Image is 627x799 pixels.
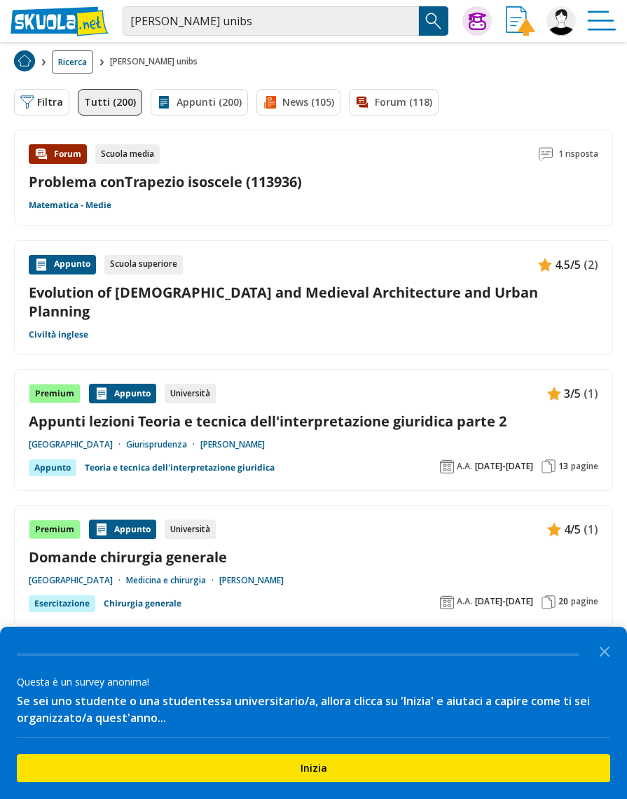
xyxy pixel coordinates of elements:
div: Università [165,384,216,403]
a: Giurisprudenza [126,439,200,450]
img: Home [14,50,35,71]
a: Home [14,50,35,74]
a: [GEOGRAPHIC_DATA] [29,575,126,586]
div: Esercitazione [29,595,95,612]
img: Invia appunto [506,6,535,36]
a: Chirurgia generale [104,595,181,612]
div: Appunto [89,384,156,403]
a: Evolution of [DEMOGRAPHIC_DATA] and Medieval Architecture and Urban Planning [29,283,598,321]
span: pagine [571,596,598,607]
a: Matematica - Medie [29,200,111,211]
img: News filtro contenuto [263,95,277,109]
div: Appunto [29,459,76,476]
a: Teoria e tecnica dell'interpretazione giuridica [85,459,275,476]
img: Appunti contenuto [34,258,48,272]
a: Appunti lezioni Teoria e tecnica dell'interpretazione giuridica parte 2 [29,412,598,431]
span: 20 [558,596,568,607]
a: Appunti (200) [151,89,248,116]
span: [DATE]-[DATE] [475,596,533,607]
img: Pagine [542,459,556,473]
span: [PERSON_NAME] unibs [110,50,203,74]
a: Medicina e chirurgia [126,575,219,586]
div: Questa è un survey anonima! [17,674,610,690]
div: Scuola superiore [104,255,183,275]
a: Forum (118) [349,89,439,116]
img: Appunti contenuto [547,522,561,536]
span: 1 risposta [558,144,598,164]
div: Appunto [89,520,156,539]
a: Ricerca [52,50,93,74]
a: Tutti (200) [78,89,142,116]
button: Filtra [14,89,69,116]
button: Close the survey [591,637,619,665]
img: Cerca appunti, riassunti o versioni [423,11,444,32]
img: Filtra filtri mobile [20,95,34,109]
div: Premium [29,520,81,539]
span: 3/5 [564,384,581,403]
img: Forum filtro contenuto [355,95,369,109]
img: Appunti contenuto [95,522,109,536]
a: News (105) [256,89,340,116]
img: Menù [587,6,616,36]
button: Search Button [419,6,448,36]
a: [GEOGRAPHIC_DATA] [29,439,126,450]
div: Appunto [29,255,96,275]
div: Università [165,520,216,539]
span: (2) [584,256,598,274]
span: 13 [558,461,568,472]
img: Appunti contenuto [95,387,109,401]
button: Inizia [17,754,610,782]
span: A.A. [457,461,472,472]
a: Domande chirurgia generale [29,548,598,567]
img: Appunti filtro contenuto [157,95,171,109]
a: Problema conTrapezio isoscele (113936) [29,172,302,191]
img: Appunti contenuto [538,258,552,272]
img: Anno accademico [440,595,454,609]
img: Anno accademico [440,459,454,473]
div: Scuola media [95,144,160,164]
span: [DATE]-[DATE] [475,461,533,472]
input: Cerca appunti, riassunti o versioni [123,6,419,36]
img: Forum contenuto [34,147,48,161]
span: A.A. [457,596,472,607]
span: (1) [584,384,598,403]
a: Civiltà inglese [29,329,88,340]
a: [PERSON_NAME] [200,439,265,450]
img: Chiedi Tutor AI [469,13,486,30]
img: Pagine [542,595,556,609]
span: (1) [584,520,598,539]
span: 4.5/5 [555,256,581,274]
a: [PERSON_NAME] [219,575,284,586]
div: Premium [29,384,81,403]
img: Appunti contenuto [547,387,561,401]
div: Se sei uno studente o una studentessa universitario/a, allora clicca su 'Inizia' e aiutaci a capi... [17,693,610,726]
span: pagine [571,461,598,472]
img: Saraamira [546,6,576,36]
span: 4/5 [564,520,581,539]
div: Forum [29,144,87,164]
img: Commenti lettura [539,147,553,161]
